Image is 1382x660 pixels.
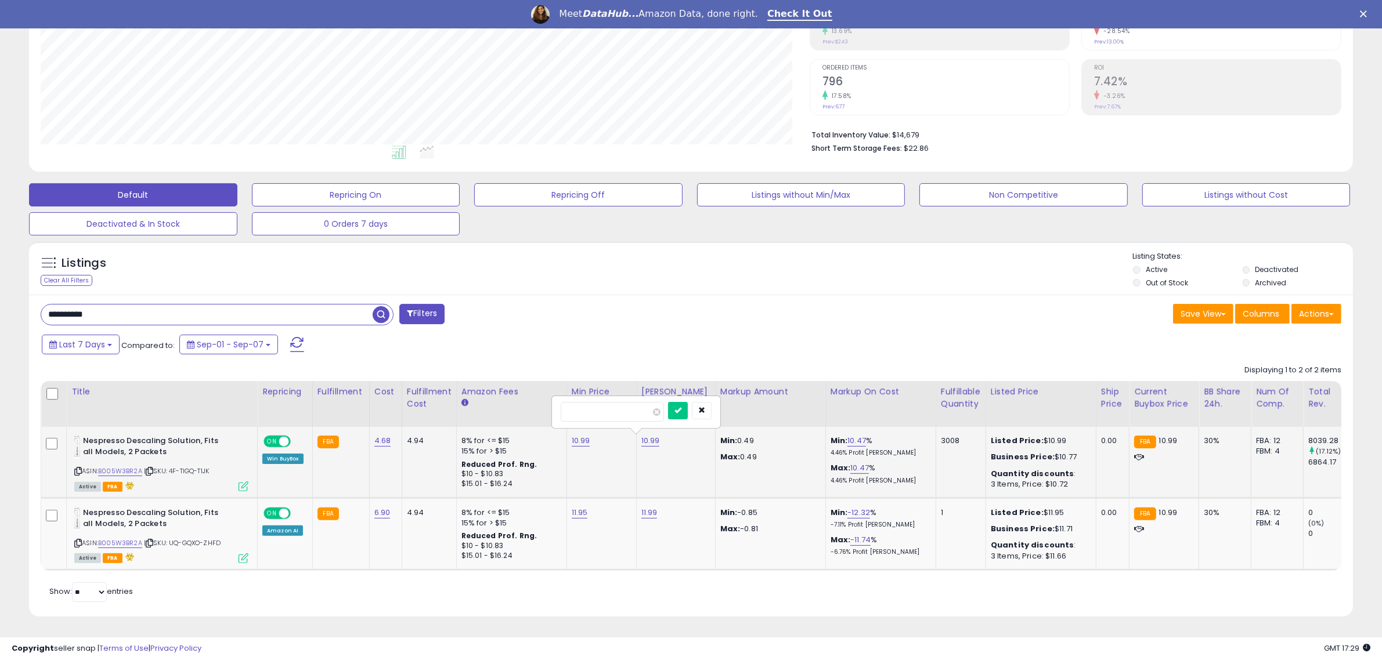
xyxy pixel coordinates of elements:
small: -28.54% [1099,27,1130,35]
a: 10.47 [850,462,869,474]
h2: 796 [822,75,1069,90]
div: 30% [1204,507,1242,518]
div: Win BuyBox [262,454,304,464]
a: -11.74 [850,534,871,546]
div: 4.94 [407,507,448,518]
i: hazardous material [122,481,135,489]
small: Prev: 13.00% [1094,38,1124,45]
a: -12.32 [847,507,870,518]
i: hazardous material [122,553,135,561]
div: 1 [941,507,977,518]
div: 0.00 [1101,436,1120,446]
small: Amazon Fees. [461,398,468,408]
b: Listed Price: [991,435,1044,446]
b: Business Price: [991,523,1055,534]
div: ASIN: [74,507,248,562]
b: Quantity discounts [991,468,1074,479]
a: 11.99 [641,507,658,518]
h5: Listings [62,255,106,271]
small: Prev: 677 [822,103,845,110]
p: -0.85 [720,507,817,518]
span: 10.99 [1159,435,1178,446]
div: Amazon Fees [461,386,562,398]
div: Min Price [572,386,632,398]
div: : [991,540,1087,550]
p: 4.46% Profit [PERSON_NAME] [831,477,927,485]
div: 3 Items, Price: $11.66 [991,551,1087,561]
th: The percentage added to the cost of goods (COGS) that forms the calculator for Min & Max prices. [825,381,936,427]
span: ROI [1094,65,1341,71]
span: Last 7 Days [59,339,105,350]
strong: Max: [720,523,741,534]
div: Markup Amount [720,386,821,398]
button: Default [29,183,237,206]
div: $15.01 - $16.24 [461,479,558,489]
button: Filters [399,304,445,324]
div: FBA: 12 [1256,436,1294,446]
button: Sep-01 - Sep-07 [179,335,278,354]
div: BB Share 24h. [1204,386,1246,410]
b: Nespresso Descaling Solution, Fits all Models, 2 Packets [83,436,224,460]
span: Show: entries [49,586,133,597]
div: Cost [374,386,397,398]
div: 3 Items, Price: $10.72 [991,479,1087,489]
div: Fulfillable Quantity [941,386,981,410]
small: 17.58% [828,92,851,100]
label: Active [1146,264,1167,274]
b: Total Inventory Value: [811,130,890,140]
button: Repricing Off [474,183,683,206]
button: Columns [1235,304,1290,324]
small: (17.12%) [1316,447,1341,456]
div: Clear All Filters [41,275,92,286]
div: Repricing [262,386,308,398]
p: 0.49 [720,452,817,462]
small: FBA [317,436,339,448]
button: Listings without Min/Max [697,183,905,206]
div: Fulfillment [317,386,365,398]
div: $10 - $10.83 [461,469,558,479]
div: 0 [1308,507,1355,518]
small: Prev: $243 [822,38,848,45]
div: 8% for <= $15 [461,507,558,518]
div: 3008 [941,436,977,446]
span: All listings currently available for purchase on Amazon [74,482,101,492]
p: -0.81 [720,524,817,534]
div: Close [1360,10,1372,17]
span: | SKU: UQ-GQXO-ZHFD [144,538,221,547]
b: Max: [831,462,851,473]
span: FBA [103,482,122,492]
button: Last 7 Days [42,335,120,354]
h2: 7.42% [1094,75,1341,90]
div: % [831,535,927,556]
small: FBA [1134,507,1156,520]
p: 0.49 [720,436,817,446]
label: Out of Stock [1146,278,1188,288]
div: FBA: 12 [1256,507,1294,518]
div: seller snap | | [12,643,201,654]
a: B005W3BR2A [98,538,142,548]
div: 15% for > $15 [461,518,558,528]
div: Total Rev. [1308,386,1351,410]
div: Meet Amazon Data, done right. [559,8,758,20]
strong: Min: [720,435,738,446]
div: Fulfillment Cost [407,386,452,410]
label: Deactivated [1255,264,1299,274]
img: Profile image for Georgie [531,5,550,24]
small: 13.69% [828,27,852,35]
a: 10.99 [572,435,590,447]
button: Deactivated & In Stock [29,212,237,235]
span: All listings currently available for purchase on Amazon [74,553,101,563]
span: ON [265,509,279,518]
span: FBA [103,553,122,563]
div: $15.01 - $16.24 [461,551,558,561]
div: 6864.17 [1308,457,1355,467]
div: 8% for <= $15 [461,436,558,446]
img: 31nwTtz2IHL._SL40_.jpg [74,507,80,531]
div: : [991,469,1087,479]
strong: Min: [720,507,738,518]
i: DataHub... [582,8,638,19]
b: Quantity discounts [991,539,1074,550]
strong: Copyright [12,643,54,654]
div: Amazon AI [262,525,303,536]
span: Compared to: [121,340,175,351]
